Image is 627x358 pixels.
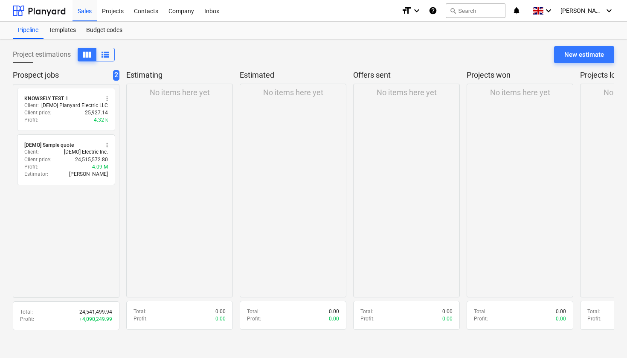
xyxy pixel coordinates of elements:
p: Profit : [24,116,38,124]
i: keyboard_arrow_down [543,6,554,16]
span: more_vert [104,142,110,148]
p: Total : [360,308,373,315]
span: more_vert [104,95,110,102]
i: format_size [401,6,412,16]
iframe: Chat Widget [584,317,627,358]
p: Profit : [134,315,148,323]
p: 24,541,499.94 [79,309,112,316]
div: Project estimations [13,48,115,61]
p: Total : [247,308,260,315]
p: Total : [474,308,487,315]
a: Pipeline [13,22,44,39]
i: keyboard_arrow_down [604,6,614,16]
p: 0.00 [329,315,339,323]
p: 0.00 [556,315,566,323]
p: Estimated [240,70,343,80]
p: Profit : [24,163,38,171]
p: Profit : [360,315,374,323]
p: 0.00 [215,308,226,315]
p: Client : [24,102,39,109]
p: 4.32 k [94,116,108,124]
p: Profit : [587,315,601,323]
p: Total : [20,309,33,316]
p: 4.09 M [92,163,108,171]
p: Client : [24,148,39,156]
span: 2 [113,70,119,81]
p: No items here yet [263,87,323,98]
p: Prospect jobs [13,70,110,81]
p: Total : [587,308,600,315]
p: 0.00 [442,308,453,315]
p: Estimator : [24,171,48,178]
p: Estimating [126,70,229,80]
p: Total : [134,308,146,315]
p: 0.00 [329,308,339,315]
p: [DEMO] Planyard Electric LLC [41,102,108,109]
button: New estimate [554,46,614,63]
p: No items here yet [150,87,210,98]
span: search [450,7,456,14]
div: [DEMO] Sample quote [24,142,74,148]
p: 0.00 [442,315,453,323]
p: No items here yet [490,87,550,98]
a: Budget codes [81,22,128,39]
p: Projects won [467,70,570,80]
p: Client price : [24,156,51,163]
i: Knowledge base [429,6,437,16]
p: No items here yet [377,87,437,98]
p: Offers sent [353,70,456,80]
span: View as columns [82,49,92,60]
p: 25,927.14 [85,109,108,116]
p: [PERSON_NAME] [69,171,108,178]
p: 0.00 [556,308,566,315]
p: [DEMO] Electric Inc. [64,148,108,156]
p: Profit : [20,316,34,323]
i: keyboard_arrow_down [412,6,422,16]
a: Templates [44,22,81,39]
div: New estimate [564,49,604,60]
p: 0.00 [215,315,226,323]
button: Search [446,3,505,18]
div: KNOWSELY TEST 1 [24,95,68,102]
p: Client price : [24,109,51,116]
p: + 4,090,249.99 [79,316,112,323]
p: 24,515,572.80 [75,156,108,163]
span: View as columns [100,49,110,60]
p: Profit : [474,315,488,323]
i: notifications [512,6,521,16]
p: Profit : [247,315,261,323]
span: [PERSON_NAME] [560,7,603,14]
